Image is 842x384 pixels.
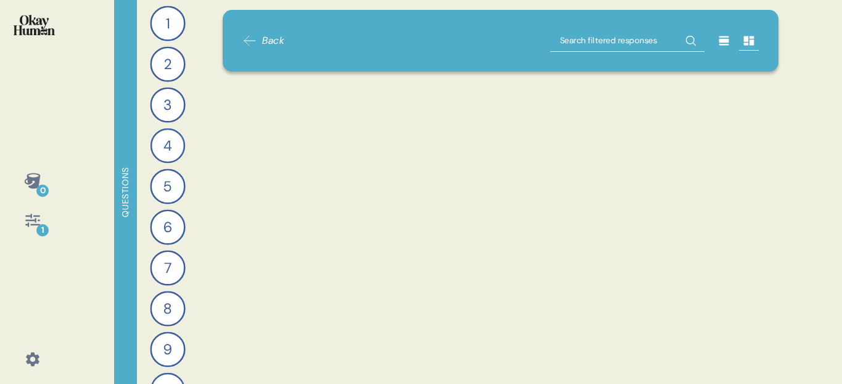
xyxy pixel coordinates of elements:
div: 4 [150,128,184,163]
div: 0 [36,185,49,197]
div: 2 [150,46,185,81]
div: 1 [36,224,49,236]
div: 7 [150,250,185,285]
div: 5 [150,169,185,204]
div: 8 [150,291,185,326]
div: 9 [150,332,185,367]
input: Search filtered responses [550,30,704,52]
img: okayhuman.3b1b6348.png [14,15,55,35]
span: Back [262,33,284,48]
div: 6 [150,209,185,244]
div: 1 [150,6,185,41]
div: 3 [150,87,185,122]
